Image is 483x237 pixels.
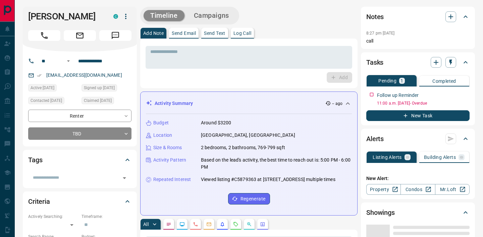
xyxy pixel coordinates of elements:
div: Alerts [366,131,470,147]
h2: Notes [366,11,384,22]
p: Log Call [233,31,251,36]
p: Actively Searching: [28,214,78,220]
span: Contacted [DATE] [31,97,62,104]
p: Pending [378,78,396,83]
p: Viewed listing #C5879363 at [STREET_ADDRESS] multiple times [201,176,335,183]
p: Around $3200 [201,119,231,126]
button: Open [64,57,72,65]
a: Condos [400,184,435,195]
a: [EMAIL_ADDRESS][DOMAIN_NAME] [46,72,122,78]
div: Tags [28,152,131,168]
span: Claimed [DATE] [84,97,112,104]
p: Size & Rooms [153,144,182,151]
h2: Showings [366,207,395,218]
a: Mr.Loft [435,184,470,195]
div: Wed Oct 08 2025 [28,97,78,106]
div: Renter [28,110,131,122]
p: All [143,222,149,227]
svg: Requests [233,222,238,227]
p: New Alert: [366,175,470,182]
h1: [PERSON_NAME] [28,11,103,22]
svg: Lead Browsing Activity [179,222,185,227]
p: Completed [432,79,456,83]
span: Email [64,30,96,41]
div: TBD [28,127,131,140]
span: Message [99,30,131,41]
p: Add Note [143,31,164,36]
p: 1 [400,78,403,83]
p: -- ago [332,101,342,107]
svg: Calls [193,222,198,227]
p: Send Text [204,31,225,36]
p: Budget [153,119,169,126]
div: Notes [366,9,470,25]
p: 2 bedrooms, 2 bathrooms, 769-799 sqft [201,144,285,151]
div: Criteria [28,193,131,210]
div: Showings [366,204,470,221]
p: Building Alerts [424,155,456,160]
p: Send Email [172,31,196,36]
p: Activity Pattern [153,157,186,164]
button: Timeline [144,10,184,21]
span: Call [28,30,60,41]
div: Wed Oct 08 2025 [82,97,131,106]
button: New Task [366,110,470,121]
div: Activity Summary-- ago [146,97,352,110]
p: Timeframe: [82,214,131,220]
div: Tasks [366,54,470,70]
div: Wed Oct 08 2025 [82,84,131,94]
p: Follow up Reminder [377,92,419,99]
h2: Alerts [366,133,384,144]
p: Location [153,132,172,139]
p: [GEOGRAPHIC_DATA], [GEOGRAPHIC_DATA] [201,132,295,139]
button: Regenerate [228,193,270,204]
svg: Emails [206,222,212,227]
p: Listing Alerts [373,155,402,160]
div: Wed Oct 08 2025 [28,84,78,94]
a: Property [366,184,401,195]
button: Open [120,173,129,183]
svg: Notes [166,222,171,227]
p: call [366,38,470,45]
svg: Listing Alerts [220,222,225,227]
p: Repeated Interest [153,176,191,183]
h2: Tags [28,155,42,165]
svg: Opportunities [247,222,252,227]
svg: Agent Actions [260,222,265,227]
p: 11:00 a.m. [DATE] - Overdue [377,100,470,106]
div: condos.ca [113,14,118,19]
h2: Criteria [28,196,50,207]
p: 8:27 pm [DATE] [366,31,395,36]
button: Campaigns [187,10,236,21]
span: Signed up [DATE] [84,84,115,91]
span: Active [DATE] [31,84,54,91]
svg: Email Verified [37,73,42,78]
h2: Tasks [366,57,383,68]
p: Activity Summary [155,100,193,107]
p: Based on the lead's activity, the best time to reach out is: 5:00 PM - 6:00 PM [201,157,352,171]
